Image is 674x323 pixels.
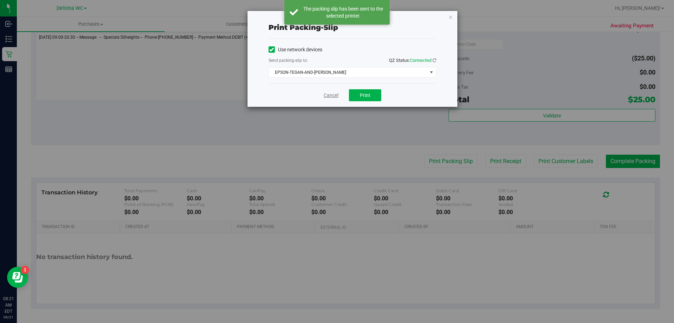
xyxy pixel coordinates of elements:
label: Use network devices [269,46,322,53]
iframe: Resource center unread badge [21,266,29,274]
label: Send packing-slip to: [269,57,308,64]
span: Print [360,92,370,98]
iframe: Resource center [7,267,28,288]
a: Cancel [324,92,338,99]
span: QZ Status: [389,58,436,63]
span: Connected [410,58,431,63]
div: The packing slip has been sent to the selected printer. [302,5,384,19]
span: select [427,67,436,77]
span: EPSON-TEGAN-AND-[PERSON_NAME] [269,67,427,77]
button: Print [349,89,381,101]
span: Print packing-slip [269,23,338,32]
